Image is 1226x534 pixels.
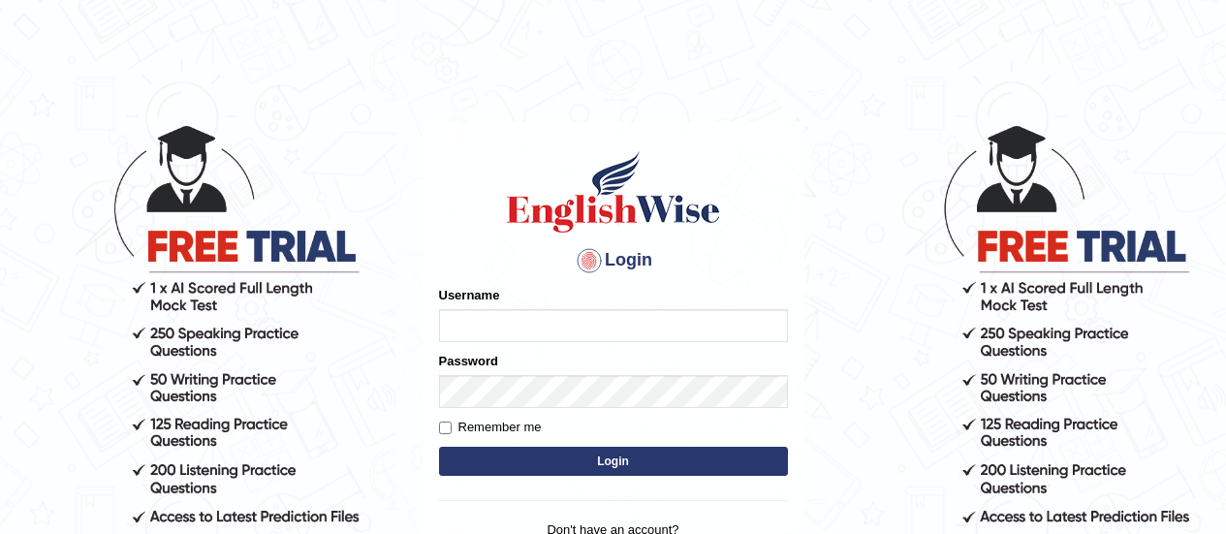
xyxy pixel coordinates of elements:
[503,148,724,236] img: Logo of English Wise sign in for intelligent practice with AI
[439,286,500,304] label: Username
[439,352,498,370] label: Password
[439,447,788,476] button: Login
[439,245,788,276] h4: Login
[439,418,542,437] label: Remember me
[439,422,452,434] input: Remember me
